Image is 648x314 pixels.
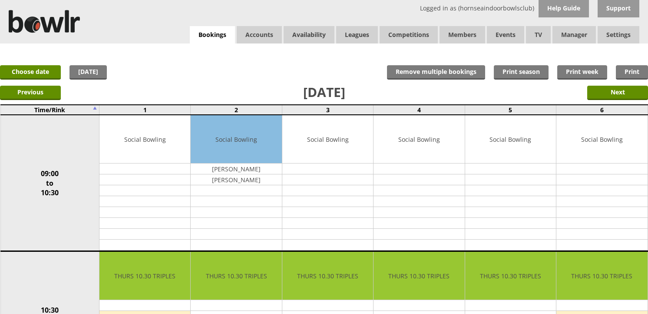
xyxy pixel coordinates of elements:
span: Members [440,26,485,43]
td: 3 [282,105,373,115]
td: Social Bowling [99,115,190,164]
a: Events [487,26,524,43]
td: [PERSON_NAME] [191,174,281,185]
a: Print season [494,65,549,80]
input: Next [587,86,648,100]
td: THURS 10.30 TRIPLES [556,252,647,300]
td: 5 [465,105,556,115]
a: [DATE] [69,65,107,80]
td: 6 [556,105,648,115]
td: Social Bowling [465,115,556,164]
span: Settings [598,26,639,43]
td: THURS 10.30 TRIPLES [282,252,373,300]
td: THURS 10.30 TRIPLES [99,252,190,300]
span: TV [526,26,551,43]
td: Social Bowling [556,115,647,164]
td: 1 [99,105,191,115]
a: Leagues [336,26,378,43]
td: THURS 10.30 TRIPLES [374,252,464,300]
td: THURS 10.30 TRIPLES [191,252,281,300]
span: Manager [552,26,596,43]
a: Print [616,65,648,80]
input: Remove multiple bookings [387,65,485,80]
td: Social Bowling [374,115,464,164]
td: 2 [191,105,282,115]
td: Time/Rink [0,105,99,115]
span: Accounts [237,26,282,43]
a: Availability [284,26,334,43]
td: THURS 10.30 TRIPLES [465,252,556,300]
td: 4 [374,105,465,115]
td: Social Bowling [191,115,281,164]
a: Bookings [190,26,235,44]
a: Competitions [380,26,438,43]
a: Print week [557,65,607,80]
td: Social Bowling [282,115,373,164]
td: 09:00 to 10:30 [0,115,99,251]
td: [PERSON_NAME] [191,164,281,174]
